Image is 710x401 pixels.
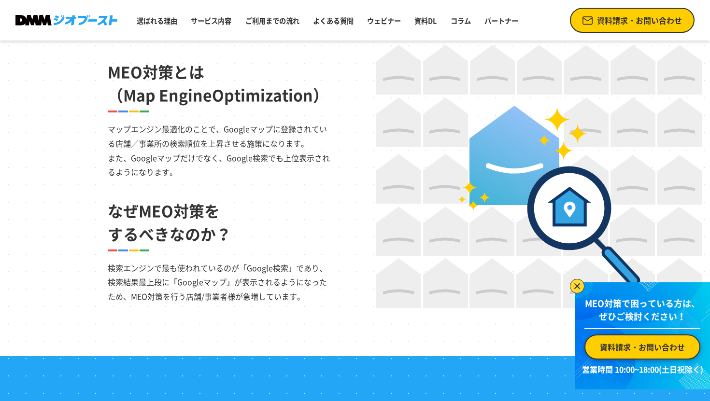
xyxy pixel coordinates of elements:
a: コラム [447,12,475,30]
p: MEO対策で困っている方は、 ぜひご検討ください！ [584,297,700,329]
h2: MEO対策とは （Map EngineOptimization） [108,60,332,107]
a: 資料請求・お問い合わせ [584,334,700,360]
a: 資料DL [411,12,440,30]
h2: なぜMEO対策を するべきなのか？ [108,199,332,246]
a: サービス内容 [187,12,235,30]
img: バナーを閉じる [570,279,584,293]
span: 資料請求・お問い合わせ [600,341,685,353]
a: ご利用までの流れ [241,12,303,30]
p: 営業時間 10:00~18:00(土日祝除く) [581,363,704,375]
img: DMMジオブースト [15,15,117,26]
a: パートナー [481,12,522,30]
a: 選ばれる理由 [133,12,181,30]
span: 資料請求・お問い合わせ [597,14,682,26]
a: よくある質問 [309,12,357,30]
p: 検索エンジンで最も使われているのが「Google検索」であり、 検索結果最上段に「Googleマップ」が表示されるようになったため、MEO対策を行う店舗/事業者様が急増しています。 [108,251,332,304]
a: 資料請求・お問い合わせ [570,8,695,33]
p: マップエンジン最適化のことで、Googleマップに登録されている店舗／事業所の検索順位を上昇させる施策になります。 また、Googleマップだけでなく、Google検索でも上位表示されるようにな... [108,112,332,179]
a: ウェビナー [363,12,405,30]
